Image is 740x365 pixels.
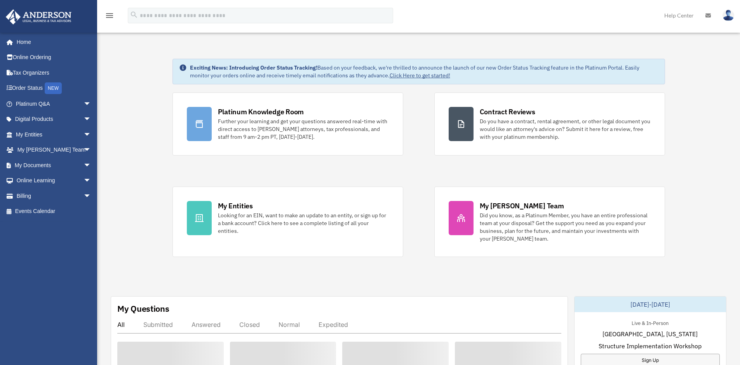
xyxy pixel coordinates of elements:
[5,127,103,142] a: My Entitiesarrow_drop_down
[84,112,99,127] span: arrow_drop_down
[117,303,169,314] div: My Questions
[599,341,702,351] span: Structure Implementation Workshop
[5,65,103,80] a: Tax Organizers
[434,93,665,155] a: Contract Reviews Do you have a contract, rental agreement, or other legal document you would like...
[218,117,389,141] div: Further your learning and get your questions answered real-time with direct access to [PERSON_NAM...
[190,64,317,71] strong: Exciting News: Introducing Order Status Tracking!
[480,201,564,211] div: My [PERSON_NAME] Team
[117,321,125,328] div: All
[625,318,675,327] div: Live & In-Person
[3,9,74,24] img: Anderson Advisors Platinum Portal
[105,14,114,20] a: menu
[84,96,99,112] span: arrow_drop_down
[279,321,300,328] div: Normal
[390,72,450,79] a: Click Here to get started!
[84,142,99,158] span: arrow_drop_down
[84,173,99,189] span: arrow_drop_down
[190,64,658,79] div: Based on your feedback, we're thrilled to announce the launch of our new Order Status Tracking fe...
[575,297,726,312] div: [DATE]-[DATE]
[172,187,403,257] a: My Entities Looking for an EIN, want to make an update to an entity, or sign up for a bank accoun...
[319,321,348,328] div: Expedited
[218,211,389,235] div: Looking for an EIN, want to make an update to an entity, or sign up for a bank account? Click her...
[480,117,651,141] div: Do you have a contract, rental agreement, or other legal document you would like an attorney's ad...
[434,187,665,257] a: My [PERSON_NAME] Team Did you know, as a Platinum Member, you have an entire professional team at...
[480,107,535,117] div: Contract Reviews
[239,321,260,328] div: Closed
[5,112,103,127] a: Digital Productsarrow_drop_down
[480,211,651,243] div: Did you know, as a Platinum Member, you have an entire professional team at your disposal? Get th...
[218,107,304,117] div: Platinum Knowledge Room
[5,34,99,50] a: Home
[172,93,403,155] a: Platinum Knowledge Room Further your learning and get your questions answered real-time with dire...
[5,188,103,204] a: Billingarrow_drop_down
[84,188,99,204] span: arrow_drop_down
[5,96,103,112] a: Platinum Q&Aarrow_drop_down
[5,173,103,189] a: Online Learningarrow_drop_down
[5,157,103,173] a: My Documentsarrow_drop_down
[84,157,99,173] span: arrow_drop_down
[218,201,253,211] div: My Entities
[105,11,114,20] i: menu
[143,321,173,328] div: Submitted
[723,10,734,21] img: User Pic
[5,142,103,158] a: My [PERSON_NAME] Teamarrow_drop_down
[5,50,103,65] a: Online Ordering
[130,10,138,19] i: search
[5,204,103,219] a: Events Calendar
[84,127,99,143] span: arrow_drop_down
[45,82,62,94] div: NEW
[5,80,103,96] a: Order StatusNEW
[602,329,698,339] span: [GEOGRAPHIC_DATA], [US_STATE]
[192,321,221,328] div: Answered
